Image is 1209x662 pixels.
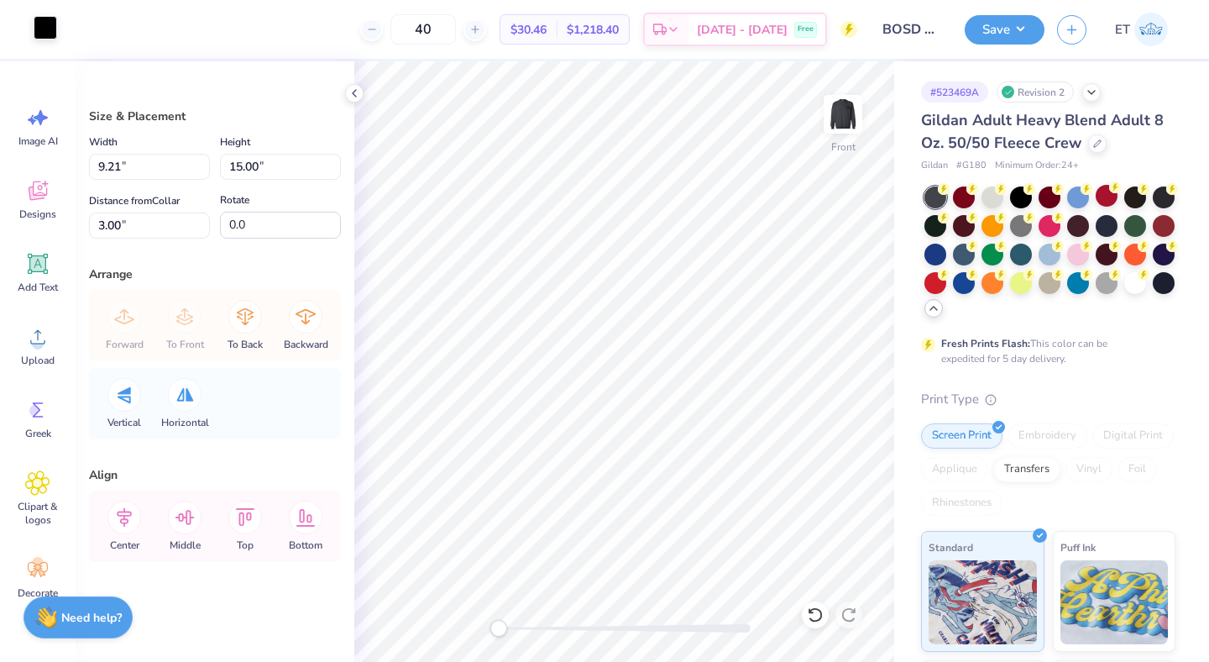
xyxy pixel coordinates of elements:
[798,24,814,35] span: Free
[89,132,118,152] label: Width
[941,337,1030,350] strong: Fresh Prints Flash:
[18,281,58,294] span: Add Text
[993,457,1060,482] div: Transfers
[1115,20,1130,39] span: ET
[567,21,619,39] span: $1,218.40
[826,97,860,131] img: Front
[228,338,263,351] span: To Back
[1007,423,1087,449] div: Embroidery
[995,159,1079,173] span: Minimum Order: 24 +
[921,423,1002,449] div: Screen Print
[237,539,254,552] span: Top
[929,560,1037,644] img: Standard
[220,132,250,152] label: Height
[1134,13,1168,46] img: Elaina Thomas
[1060,560,1169,644] img: Puff Ink
[390,14,456,45] input: – –
[10,500,65,527] span: Clipart & logos
[921,110,1164,153] span: Gildan Adult Heavy Blend Adult 8 Oz. 50/50 Fleece Crew
[921,457,988,482] div: Applique
[18,586,58,600] span: Decorate
[89,466,341,484] div: Align
[89,191,180,211] label: Distance from Collar
[25,427,51,440] span: Greek
[921,81,988,102] div: # 523469A
[490,620,507,637] div: Accessibility label
[997,81,1074,102] div: Revision 2
[110,539,139,552] span: Center
[1092,423,1174,449] div: Digital Print
[89,108,341,125] div: Size & Placement
[18,134,58,148] span: Image AI
[697,21,788,39] span: [DATE] - [DATE]
[510,21,547,39] span: $30.46
[89,265,341,283] div: Arrange
[921,491,1002,516] div: Rhinestones
[1107,13,1175,46] a: ET
[107,416,141,429] span: Vertical
[921,390,1175,409] div: Print Type
[284,338,328,351] span: Backward
[921,159,948,173] span: Gildan
[19,208,56,221] span: Designs
[929,539,973,556] span: Standard
[1117,457,1157,482] div: Foil
[870,13,952,46] input: Untitled Design
[1060,539,1096,556] span: Puff Ink
[170,539,201,552] span: Middle
[220,190,249,210] label: Rotate
[289,539,322,552] span: Bottom
[61,610,122,626] strong: Need help?
[941,336,1148,366] div: This color can be expedited for 5 day delivery.
[831,139,856,155] div: Front
[1065,457,1112,482] div: Vinyl
[965,15,1044,45] button: Save
[956,159,987,173] span: # G180
[161,416,209,429] span: Horizontal
[21,354,55,367] span: Upload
